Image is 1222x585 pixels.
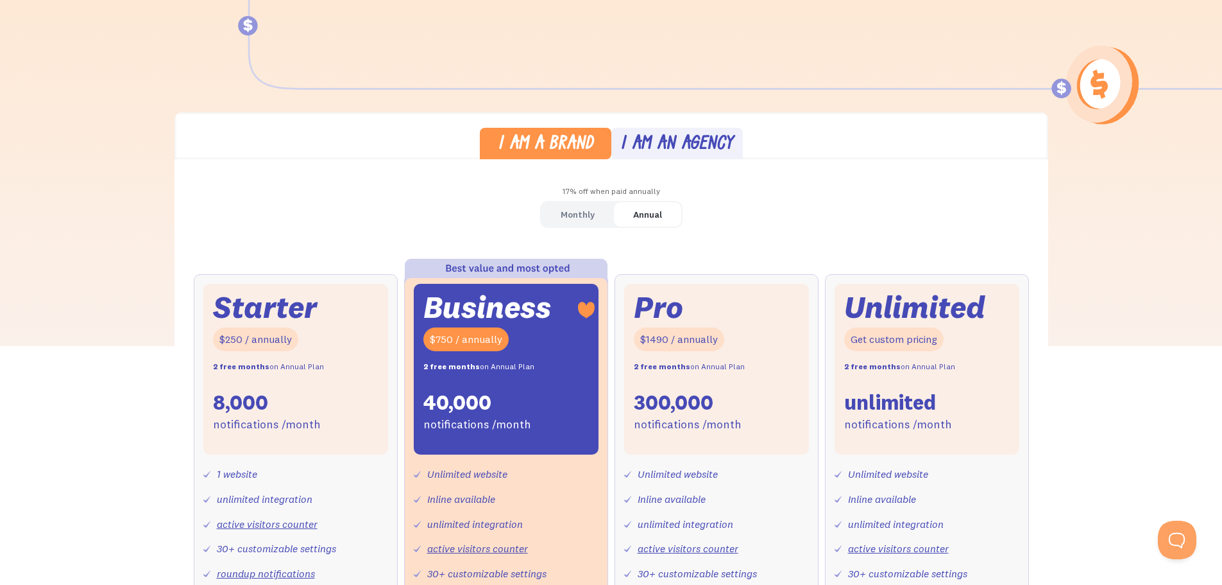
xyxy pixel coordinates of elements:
div: unlimited integration [217,490,312,509]
div: 17% off when paid annually [174,182,1048,201]
div: Inline available [427,490,495,509]
div: Starter [213,293,317,321]
div: 40,000 [423,389,491,416]
div: unlimited integration [638,515,733,534]
div: Inline available [638,490,706,509]
div: 30+ customizable settings [427,564,547,583]
a: active visitors counter [427,542,528,555]
strong: 2 free months [844,362,901,371]
div: notifications /month [634,415,742,434]
div: I am a brand [498,135,593,154]
div: Annual [633,205,662,224]
div: on Annual Plan [213,358,324,376]
div: 30+ customizable settings [638,564,757,583]
div: Monthly [561,205,595,224]
iframe: Toggle Customer Support [1158,521,1196,559]
div: 30+ customizable settings [848,564,967,583]
div: unlimited integration [848,515,944,534]
div: I am an agency [620,135,733,154]
strong: 2 free months [423,362,480,371]
div: Pro [634,293,683,321]
div: Get custom pricing [844,327,944,351]
div: notifications /month [423,415,531,434]
a: roundup notifications [217,567,315,580]
div: Inline available [848,490,916,509]
div: on Annual Plan [423,358,534,376]
div: unlimited [844,389,936,416]
div: Unlimited website [638,465,718,484]
div: $750 / annually [423,327,509,351]
a: active visitors counter [638,542,738,555]
div: unlimited integration [427,515,523,534]
div: 1 website [217,465,257,484]
div: $250 / annually [213,327,298,351]
div: Unlimited website [848,465,928,484]
div: 300,000 [634,389,713,416]
div: Unlimited [844,293,985,321]
div: 8,000 [213,389,268,416]
a: active visitors counter [217,518,318,530]
div: notifications /month [844,415,952,434]
a: active visitors counter [848,542,949,555]
div: Business [423,293,551,321]
div: notifications /month [213,415,321,434]
div: Unlimited website [427,465,507,484]
strong: 2 free months [634,362,690,371]
div: $1490 / annually [634,327,724,351]
div: 30+ customizable settings [217,539,336,558]
div: on Annual Plan [634,358,745,376]
div: on Annual Plan [844,358,955,376]
strong: 2 free months [213,362,269,371]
